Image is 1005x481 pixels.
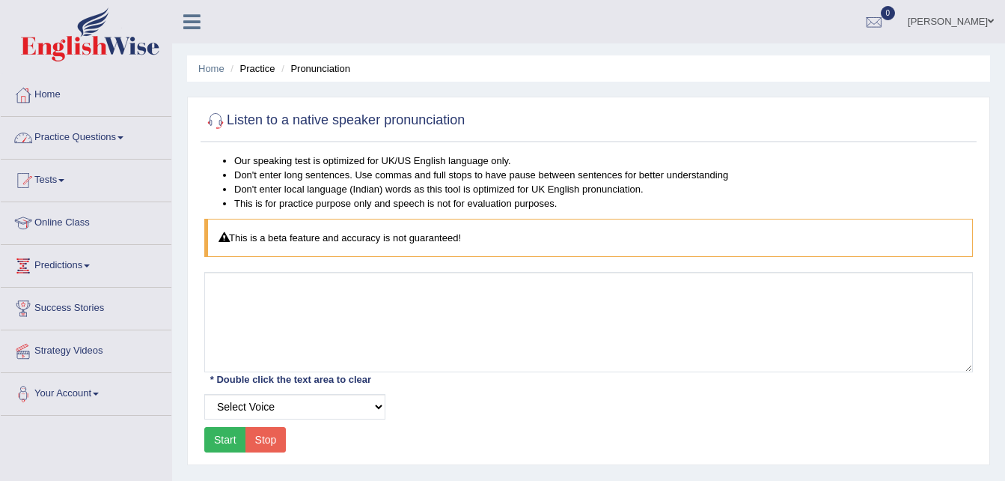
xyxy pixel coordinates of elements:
a: Practice Questions [1,117,171,154]
h2: Listen to a native speaker pronunciation [204,109,465,132]
li: Don't enter long sentences. Use commas and full stops to have pause between sentences for better ... [234,168,973,182]
li: Don't enter local language (Indian) words as this tool is optimized for UK English pronunciation. [234,182,973,196]
button: Stop [245,427,287,453]
a: Online Class [1,202,171,240]
button: Start [204,427,246,453]
a: Home [1,74,171,112]
li: Practice [227,61,275,76]
li: This is for practice purpose only and speech is not for evaluation purposes. [234,196,973,211]
li: Our speaking test is optimized for UK/US English language only. [234,154,973,168]
div: This is a beta feature and accuracy is not guaranteed! [204,219,973,257]
a: Predictions [1,245,171,282]
a: Success Stories [1,288,171,325]
li: Pronunciation [278,61,350,76]
a: Home [198,63,224,74]
a: Tests [1,160,171,197]
span: 0 [881,6,896,20]
a: Your Account [1,373,171,411]
a: Strategy Videos [1,330,171,368]
div: * Double click the text area to clear [204,372,377,387]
